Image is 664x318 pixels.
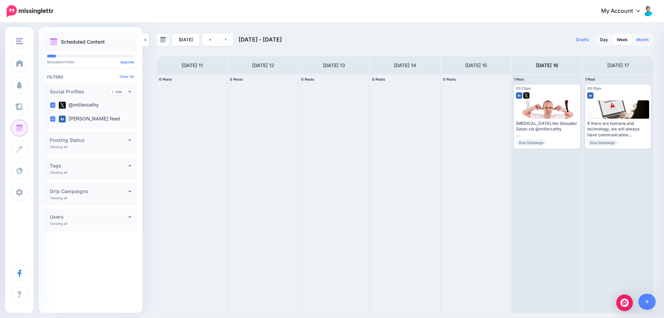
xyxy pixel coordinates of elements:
[612,34,632,45] a: Week
[607,61,629,70] h4: [DATE] 17
[516,92,522,99] img: linkedin-square.png
[120,74,134,79] a: Clear All
[50,170,67,174] p: Viewing all
[632,34,653,45] a: Month
[587,121,649,138] div: If there are humans and technology, we will always have communication [MEDICAL_DATA]. via @miller...
[47,60,134,64] p: Scheduled Posts
[576,38,589,42] span: Drafts
[120,60,134,64] a: Upgrade
[587,86,601,90] span: 06:31pm
[443,77,456,81] span: 0 Posts
[572,34,593,46] a: Drafts
[50,221,67,226] p: Viewing all
[50,145,67,149] p: Viewing all
[514,77,524,81] span: 1 Post
[50,215,128,219] h4: Users
[50,89,109,94] h4: Social Profiles
[50,38,57,46] img: calendar.png
[301,77,314,81] span: 0 Posts
[59,102,66,109] img: twitter-square.png
[523,92,529,99] img: twitter-square.png
[159,77,172,81] span: 0 Posts
[516,86,531,90] span: 05:22pm
[50,196,67,200] p: Viewing all
[536,61,558,70] h4: [DATE] 16
[47,74,134,80] h4: Filters
[616,294,633,311] div: Open Intercom Messenger
[323,61,345,70] h4: [DATE] 13
[252,61,274,70] h4: [DATE] 12
[516,121,578,138] div: [MEDICAL_DATA] the Shoulder Satan via @millercathy Read more 👉 7 Social Media Strategies for [MED...
[160,37,166,43] img: calendar-grey-darker.png
[50,189,128,194] h4: Drip Campaigns
[50,138,128,143] h4: Posting Status
[50,163,128,168] h4: Tags
[596,34,612,45] a: Day
[172,34,200,46] a: [DATE]
[516,139,546,146] span: Drip Campaign
[394,61,416,70] h4: [DATE] 14
[465,61,487,70] h4: [DATE] 15
[59,116,66,122] img: linkedin-square.png
[109,89,125,95] a: Add
[16,38,23,44] img: menu.png
[587,92,593,99] img: linkedin-square.png
[59,116,120,122] label: [PERSON_NAME] feed
[585,77,595,81] span: 1 Post
[239,36,282,43] span: [DATE] - [DATE]
[7,5,53,17] img: Missinglettr
[59,102,99,109] label: @millercathy
[587,139,618,146] span: Drip Campaign
[61,39,105,44] p: Scheduled Content
[594,3,654,20] a: My Account
[182,61,203,70] h4: [DATE] 11
[230,77,243,81] span: 0 Posts
[372,77,385,81] span: 0 Posts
